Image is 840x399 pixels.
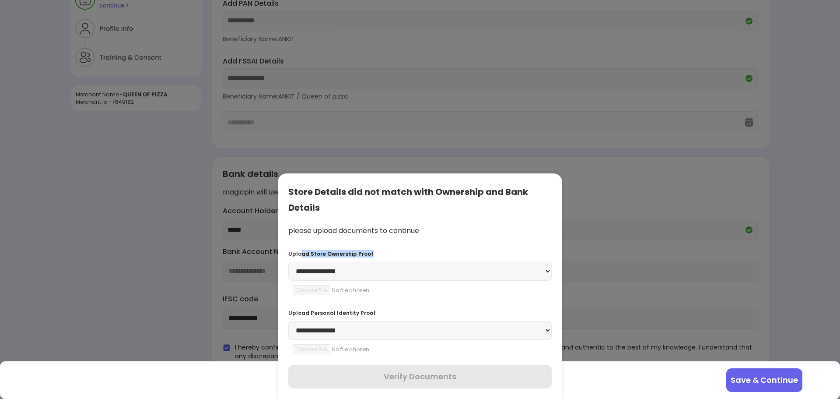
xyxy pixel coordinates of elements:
button: Save & Continue [726,368,802,392]
button: Verify Documents [288,365,552,388]
div: Upload Store Ownership Proof [288,250,552,258]
div: Upload Personal Identity Proof [288,309,552,317]
div: please upload documents to continue [288,226,552,236]
div: Store Details did not match with Ownership and Bank Details [288,184,552,215]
